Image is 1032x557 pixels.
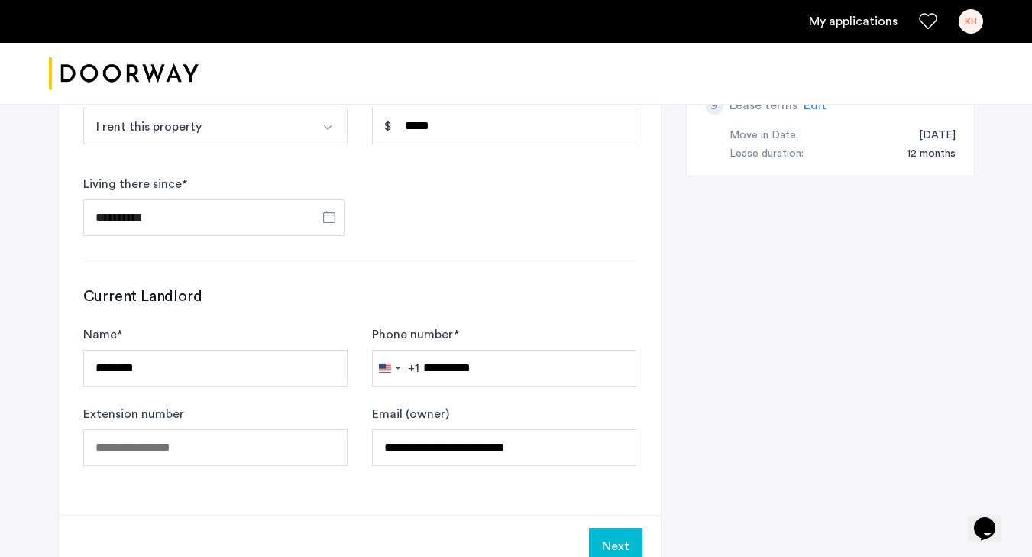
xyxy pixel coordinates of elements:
[83,286,636,307] h3: Current Landlord
[730,96,797,115] h5: Lease terms
[959,9,983,34] div: KH
[322,121,334,134] img: arrow
[408,359,419,377] div: +1
[372,405,449,423] label: Email (owner)
[809,12,898,31] a: My application
[83,325,122,344] label: Name *
[968,496,1017,542] iframe: chat widget
[311,108,348,144] button: Select option
[320,208,338,226] button: Open calendar
[49,45,199,102] img: logo
[730,127,798,145] div: Move in Date:
[372,325,459,344] label: Phone number *
[83,175,187,193] label: Living there since *
[904,127,956,145] div: 09/01/2025
[730,145,804,164] div: Lease duration:
[373,351,419,386] button: Selected country
[49,45,199,102] a: Cazamio logo
[83,405,184,423] label: Extension number
[804,99,827,112] span: Edit
[83,108,312,144] button: Select option
[891,145,956,164] div: 12 months
[919,12,937,31] a: Favorites
[705,96,723,115] div: 9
